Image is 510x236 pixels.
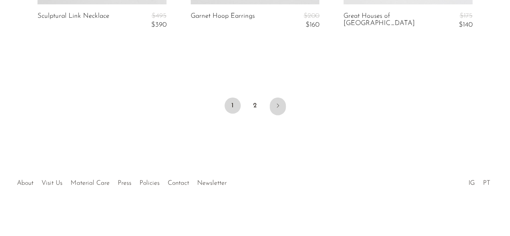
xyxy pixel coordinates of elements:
a: IG [468,180,475,186]
a: Contact [168,180,189,186]
ul: Social Medias [464,173,494,189]
a: Sculptural Link Necklace [37,13,109,29]
a: Material Care [71,180,110,186]
span: $160 [306,21,319,28]
a: Great Houses of [GEOGRAPHIC_DATA] [343,13,429,29]
ul: Quick links [13,173,231,189]
span: $175 [460,13,473,19]
span: $140 [459,21,473,28]
a: Visit Us [42,180,62,186]
a: Press [118,180,131,186]
span: 1 [225,98,241,114]
span: $200 [304,13,319,19]
a: 2 [247,98,263,114]
span: $495 [152,13,167,19]
a: About [17,180,33,186]
a: Garnet Hoop Earrings [191,13,255,29]
a: Next [270,98,286,115]
span: $390 [151,21,167,28]
a: Policies [139,180,160,186]
a: PT [483,180,490,186]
